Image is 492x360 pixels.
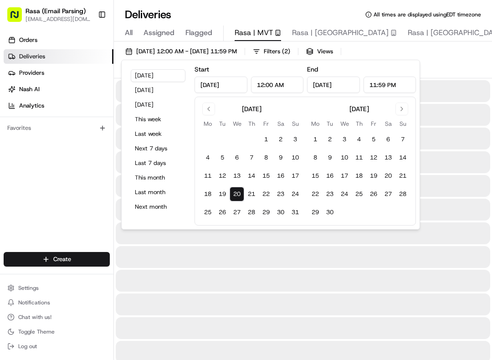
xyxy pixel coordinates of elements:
[4,340,110,353] button: Log out
[4,4,94,26] button: Rasa (Email Parsing)[EMAIL_ADDRESS][DOMAIN_NAME]
[288,187,302,201] button: 24
[141,117,166,128] button: See all
[308,119,323,129] th: Monday
[73,200,150,216] a: 💻API Documentation
[18,204,70,213] span: Knowledge Base
[86,204,146,213] span: API Documentation
[5,200,73,216] a: 📗Knowledge Base
[244,187,259,201] button: 21
[9,36,166,51] p: Welcome 👋
[235,27,273,38] span: Rasa | MVT
[230,187,244,201] button: 20
[244,205,259,220] button: 28
[53,255,71,263] span: Create
[195,77,247,93] input: Date
[131,98,185,111] button: [DATE]
[18,328,55,335] span: Toggle Theme
[323,187,337,201] button: 23
[395,169,410,183] button: 21
[273,132,288,147] button: 2
[337,169,352,183] button: 17
[121,45,241,58] button: [DATE] 12:00 AM - [DATE] 11:59 PM
[337,187,352,201] button: 24
[19,36,37,44] span: Orders
[273,119,288,129] th: Saturday
[215,169,230,183] button: 12
[395,187,410,201] button: 28
[352,150,366,165] button: 11
[28,141,75,149] span: Klarizel Pensader
[273,169,288,183] button: 16
[352,132,366,147] button: 4
[381,187,395,201] button: 27
[215,205,230,220] button: 26
[273,150,288,165] button: 9
[395,132,410,147] button: 7
[41,96,125,103] div: We're available if you need us!
[131,128,185,140] button: Last week
[251,77,304,93] input: Time
[381,150,395,165] button: 13
[244,150,259,165] button: 7
[19,102,44,110] span: Analytics
[230,169,244,183] button: 13
[323,132,337,147] button: 2
[131,186,185,199] button: Last month
[307,77,360,93] input: Date
[308,187,323,201] button: 22
[9,205,16,212] div: 📗
[308,205,323,220] button: 29
[200,187,215,201] button: 18
[323,169,337,183] button: 16
[4,282,110,294] button: Settings
[136,47,237,56] span: [DATE] 12:00 AM - [DATE] 11:59 PM
[395,119,410,129] th: Sunday
[4,33,113,47] a: Orders
[352,169,366,183] button: 18
[381,132,395,147] button: 6
[4,82,113,97] a: Nash AI
[4,121,110,135] div: Favorites
[288,205,302,220] button: 31
[18,166,26,174] img: 1736555255976-a54dd68f-1ca7-489b-9aae-adbdc363a1c4
[9,133,24,147] img: Klarizel Pensader
[4,49,113,64] a: Deliveries
[131,113,185,126] button: This week
[200,169,215,183] button: 11
[64,226,110,233] a: Powered byPylon
[131,157,185,170] button: Last 7 days
[200,119,215,129] th: Monday
[77,205,84,212] div: 💻
[308,169,323,183] button: 15
[131,201,185,213] button: Next month
[200,205,215,220] button: 25
[143,27,174,38] span: Assigned
[292,27,389,38] span: Rasa | [GEOGRAPHIC_DATA]
[125,27,133,38] span: All
[200,150,215,165] button: 4
[155,90,166,101] button: Start new chat
[308,132,323,147] button: 1
[9,118,61,126] div: Past conversations
[215,150,230,165] button: 5
[131,171,185,184] button: This month
[288,132,302,147] button: 3
[185,27,212,38] span: Flagged
[4,66,113,80] a: Providers
[366,132,381,147] button: 5
[352,119,366,129] th: Thursday
[259,119,273,129] th: Friday
[337,132,352,147] button: 3
[259,150,273,165] button: 8
[19,69,44,77] span: Providers
[282,47,290,56] span: ( 2 )
[9,9,27,27] img: Nash
[18,142,26,149] img: 1736555255976-a54dd68f-1ca7-489b-9aae-adbdc363a1c4
[230,150,244,165] button: 6
[259,132,273,147] button: 1
[4,296,110,309] button: Notifications
[323,119,337,129] th: Tuesday
[28,166,74,173] span: [PERSON_NAME]
[302,45,337,58] button: Views
[41,87,149,96] div: Start new chat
